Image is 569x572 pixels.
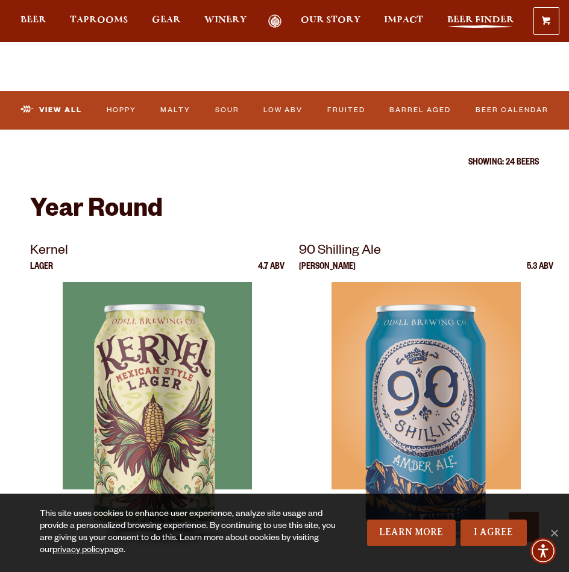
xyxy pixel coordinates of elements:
[447,14,514,28] a: Beer Finder
[384,14,423,28] a: Impact
[299,241,553,263] p: 90 Shilling Ale
[260,98,307,123] a: Low ABV
[152,14,181,28] a: Gear
[384,15,423,25] span: Impact
[258,263,284,282] p: 4.7 ABV
[30,159,539,168] p: Showing: 24 Beers
[157,98,195,123] a: Malty
[299,263,356,282] p: [PERSON_NAME]
[30,197,539,226] h2: Year Round
[367,520,456,546] a: Learn More
[301,14,360,28] a: Our Story
[323,98,369,123] a: Fruited
[447,15,514,25] span: Beer Finder
[204,14,247,28] a: Winery
[386,98,455,123] a: Barrel Aged
[30,241,284,263] p: Kernel
[30,263,53,282] p: Lager
[471,98,552,123] a: Beer Calendar
[102,98,140,123] a: Hoppy
[461,520,527,546] a: I Agree
[152,15,181,25] span: Gear
[20,14,46,28] a: Beer
[52,546,104,556] a: privacy policy
[527,263,553,282] p: 5.3 ABV
[70,15,128,25] span: Taprooms
[530,538,556,564] div: Accessibility Menu
[20,15,46,25] span: Beer
[260,14,290,28] a: Odell Home
[17,98,86,123] a: View All
[548,527,560,539] span: No
[211,98,243,123] a: Sour
[204,15,247,25] span: Winery
[70,14,128,28] a: Taprooms
[40,509,345,557] div: This site uses cookies to enhance user experience, analyze site usage and provide a personalized ...
[301,15,360,25] span: Our Story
